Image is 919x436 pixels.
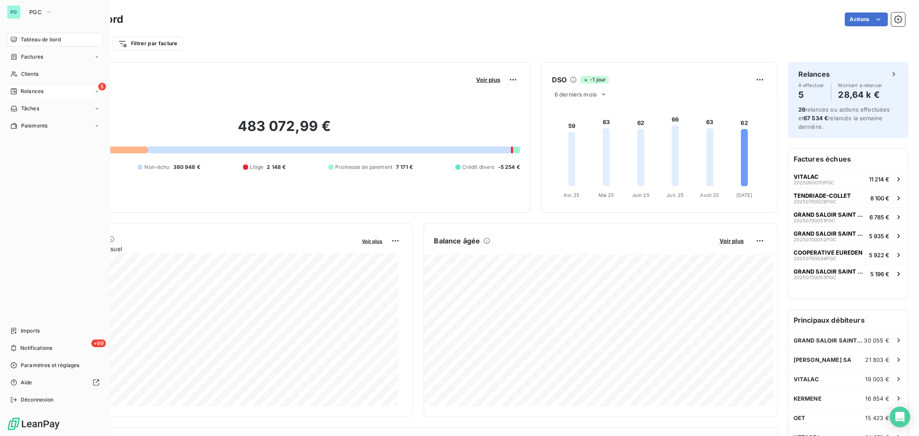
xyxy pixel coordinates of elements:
span: 20250600113PGC [794,180,834,185]
span: Paramètres et réglages [21,361,79,369]
button: Voir plus [717,237,746,245]
span: Litige [250,163,264,171]
span: Voir plus [362,238,383,244]
span: Factures [21,53,43,61]
button: GRAND SALOIR SAINT NICOLAS20250700053PGC5 196 € [788,264,908,283]
span: 20250700053PGC [794,275,836,280]
span: 19 003 € [866,376,889,383]
span: Clients [21,70,38,78]
span: 20250700034PGC [794,256,836,261]
div: PG [7,5,21,19]
span: 5 [98,83,106,90]
h6: DSO [552,75,567,85]
tspan: Mai 25 [598,192,614,198]
button: GRAND SALOIR SAINT NICOLAS20250700052PGC5 935 € [788,226,908,245]
span: VITALAC [794,376,819,383]
h4: 28,64 k € [838,88,882,102]
tspan: [DATE] [736,192,753,198]
div: Open Intercom Messenger [890,407,910,427]
span: GRAND SALOIR SAINT NICOLAS [794,337,864,344]
tspan: Août 25 [701,192,720,198]
span: 30 055 € [864,337,889,344]
tspan: Juin 25 [632,192,650,198]
span: 5 935 € [869,233,889,240]
span: Promesse de paiement [335,163,393,171]
tspan: Avr. 25 [564,192,580,198]
span: Aide [21,379,32,386]
button: GRAND SALOIR SAINT NICOLAS20250700051PGC6 785 € [788,207,908,226]
span: Chiffre d'affaires mensuel [49,244,356,253]
span: 6 785 € [869,214,889,221]
h6: Relances [798,69,830,79]
span: Non-échu [144,163,169,171]
span: KERMENE [794,395,822,402]
span: Crédit divers [462,163,495,171]
span: GRAND SALOIR SAINT NICOLAS [794,230,866,237]
span: PGC [29,9,42,16]
tspan: Juil. 25 [667,192,684,198]
span: relances ou actions effectuées et relancés la semaine dernière. [798,106,890,130]
span: Tâches [21,105,39,112]
span: 20250700051PGC [794,218,835,223]
span: 21 803 € [866,356,889,363]
span: Montant à relancer [838,83,882,88]
span: Relances [21,87,44,95]
span: 11 214 € [869,176,889,183]
span: 20250700028PGC [794,199,836,204]
span: -5 254 € [498,163,520,171]
span: GRAND SALOIR SAINT NICOLAS [794,268,867,275]
span: 5 922 € [869,252,889,258]
span: 8 100 € [870,195,889,202]
span: VITALAC [794,173,819,180]
a: Aide [7,376,103,389]
span: Paiements [21,122,47,130]
button: TENDRIADE-COLLET20250700028PGC8 100 € [788,188,908,207]
span: GRAND SALOIR SAINT NICOLAS [794,211,866,218]
h6: Factures échues [788,149,908,169]
button: Voir plus [360,237,385,245]
span: 7 171 € [396,163,413,171]
span: 26 [798,106,805,113]
span: À effectuer [798,83,824,88]
span: COOPERATIVE EUREDEN [794,249,863,256]
span: Voir plus [720,237,744,244]
h4: 5 [798,88,824,102]
span: +99 [91,339,106,347]
img: Logo LeanPay [7,417,60,431]
span: 20250700052PGC [794,237,836,242]
button: Actions [845,12,888,26]
span: [PERSON_NAME] SA [794,356,851,363]
span: -1 jour [580,76,608,84]
span: 67 534 € [804,115,828,121]
span: Notifications [20,344,52,352]
span: 380 948 € [173,163,200,171]
button: COOPERATIVE EUREDEN20250700034PGC5 922 € [788,245,908,264]
span: Tableau de bord [21,36,61,44]
button: Voir plus [474,76,503,84]
h6: Principaux débiteurs [788,310,908,330]
h6: Balance âgée [434,236,480,246]
button: VITALAC20250600113PGC11 214 € [788,169,908,188]
span: TENDRIADE-COLLET [794,192,851,199]
span: Déconnexion [21,396,54,404]
button: Filtrer par facture [112,37,183,50]
span: OET [794,414,805,421]
span: 16 854 € [866,395,889,402]
h2: 483 072,99 € [49,118,520,143]
span: 6 derniers mois [555,91,597,98]
span: Imports [21,327,40,335]
span: 2 148 € [267,163,286,171]
span: 15 423 € [866,414,889,421]
span: Voir plus [476,76,500,83]
span: 5 196 € [870,271,889,277]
